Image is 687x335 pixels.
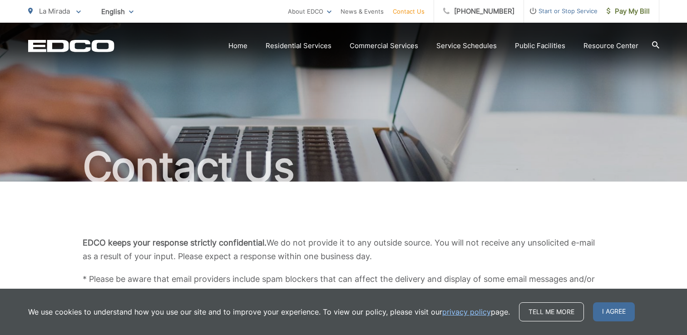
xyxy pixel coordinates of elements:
[583,40,638,51] a: Resource Center
[266,40,331,51] a: Residential Services
[350,40,418,51] a: Commercial Services
[83,238,267,247] b: EDCO keeps your response strictly confidential.
[519,302,584,321] a: Tell me more
[28,306,510,317] p: We use cookies to understand how you use our site and to improve your experience. To view our pol...
[39,7,70,15] span: La Mirada
[228,40,247,51] a: Home
[94,4,140,20] span: English
[28,144,659,190] h1: Contact Us
[607,6,650,17] span: Pay My Bill
[28,39,114,52] a: EDCD logo. Return to the homepage.
[83,236,605,263] p: We do not provide it to any outside source. You will not receive any unsolicited e-mail as a resu...
[442,306,491,317] a: privacy policy
[341,6,384,17] a: News & Events
[288,6,331,17] a: About EDCO
[393,6,425,17] a: Contact Us
[515,40,565,51] a: Public Facilities
[83,272,605,327] p: * Please be aware that email providers include spam blockers that can affect the delivery and dis...
[593,302,635,321] span: I agree
[436,40,497,51] a: Service Schedules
